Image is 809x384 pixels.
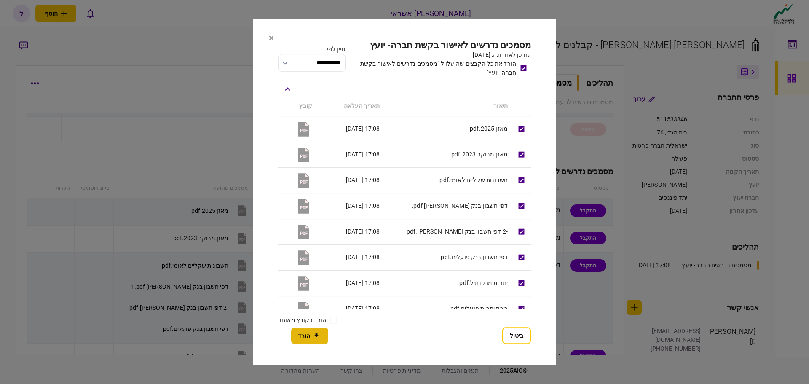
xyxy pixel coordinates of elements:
td: 17:08 [DATE] [316,167,384,193]
h2: מסמכים נדרשים לאישור בקשת חברה- יועץ [350,40,531,51]
td: 17:08 [DATE] [316,219,384,244]
label: הורד כקובץ מאוחד [278,316,326,325]
td: מאזן מבוקר 2023.pdf [384,142,512,167]
td: -2 דפי חשבון בנק [PERSON_NAME].pdf [384,219,512,244]
button: הורד [291,328,328,344]
div: עודכן לאחרונה: [DATE] [350,51,531,59]
div: מיין לפי [278,45,346,54]
td: יתרות מרכנתיל.pdf [384,270,512,296]
td: ריכוז יתרות פועלים.pdf [384,296,512,322]
td: 17:08 [DATE] [316,116,384,142]
th: תאריך העלאה [316,97,384,116]
td: 17:08 [DATE] [316,142,384,167]
button: ביטול [502,327,531,344]
th: תיאור [384,97,512,116]
td: דפי חשבון בנק פועלים.pdf [384,244,512,270]
td: חשבונות שקליים לאומי.pdf [384,167,512,193]
td: דפי חשבון בנק [PERSON_NAME] 1.pdf [384,193,512,219]
td: 17:08 [DATE] [316,270,384,296]
td: מאזן 2025.pdf [384,116,512,142]
th: קובץ [278,97,316,116]
td: 17:08 [DATE] [316,193,384,219]
td: 17:08 [DATE] [316,296,384,322]
div: הורד את כל הקבצים שהועלו ל "מסמכים נדרשים לאישור בקשת חברה- יועץ" [350,59,516,77]
td: 17:08 [DATE] [316,244,384,270]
